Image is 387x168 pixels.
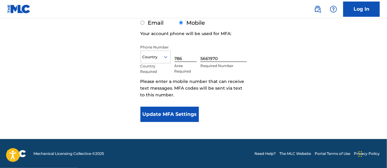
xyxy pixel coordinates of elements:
img: logo [7,150,26,157]
p: Please enter a mobile number that can receive text messages. MFA codes will be sent via text to t... [140,78,247,98]
a: Privacy Policy [354,151,380,156]
img: MLC Logo [7,5,31,13]
p: Your account phone will be used for MFA: [140,30,232,37]
label: Email [148,20,164,26]
div: Help [327,3,340,15]
button: Update MFA Settings [140,107,199,122]
img: help [330,5,337,13]
a: Log In [343,2,380,17]
div: Drag [358,145,362,163]
label: Mobile [187,20,205,26]
iframe: Chat Widget [357,139,387,168]
a: The MLC Website [279,151,311,156]
img: search [314,5,321,13]
span: Mechanical Licensing Collective © 2025 [33,151,104,156]
p: Area Required [174,63,197,74]
a: Need Help? [254,151,276,156]
p: Required Number [200,63,247,69]
p: Country Required [140,63,171,74]
a: Public Search [312,3,324,15]
a: Portal Terms of Use [315,151,350,156]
